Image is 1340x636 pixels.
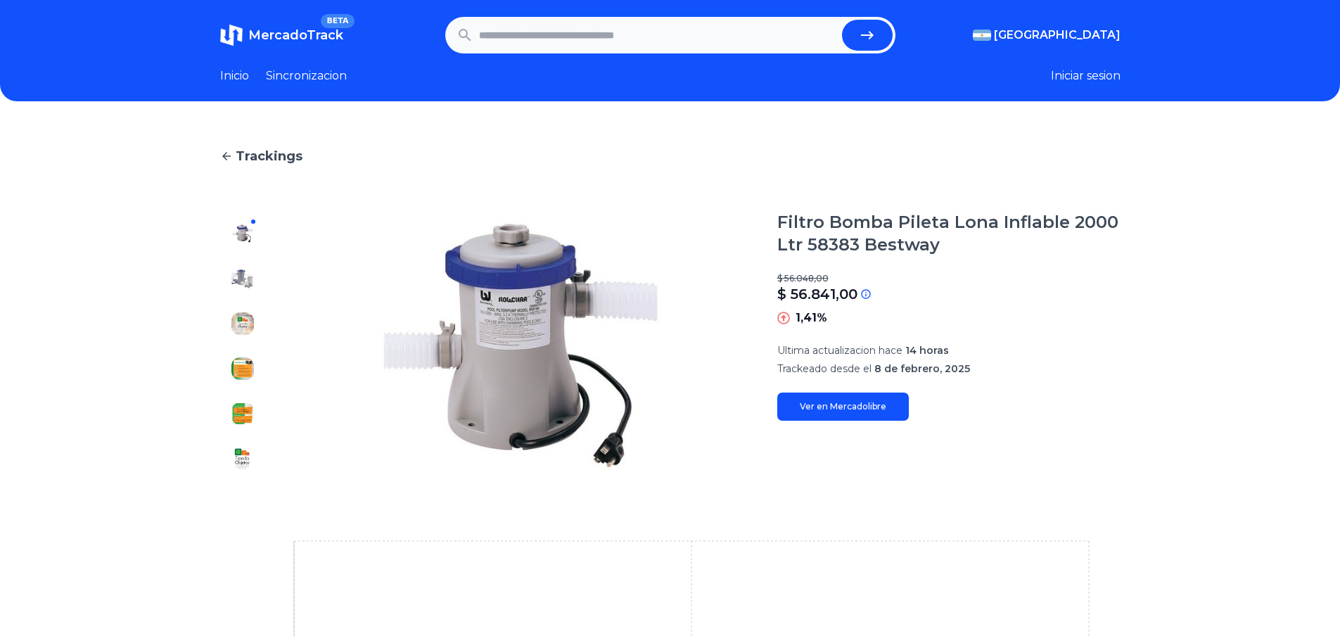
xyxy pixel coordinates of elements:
a: Ver en Mercadolibre [777,393,909,421]
span: [GEOGRAPHIC_DATA] [994,27,1121,44]
p: 1,41% [796,310,827,326]
img: MercadoTrack [220,24,243,46]
span: Ultima actualizacion hace [777,344,902,357]
button: [GEOGRAPHIC_DATA] [973,27,1121,44]
img: Filtro Bomba Pileta Lona Inflable 2000 Ltr 58383 Bestway [231,447,254,470]
img: Filtro Bomba Pileta Lona Inflable 2000 Ltr 58383 Bestway [231,312,254,335]
span: 8 de febrero, 2025 [874,362,970,375]
a: MercadoTrackBETA [220,24,343,46]
img: Filtro Bomba Pileta Lona Inflable 2000 Ltr 58383 Bestway [293,211,749,481]
p: $ 56.048,00 [777,273,1121,284]
span: MercadoTrack [248,27,343,43]
img: Argentina [973,30,991,41]
span: BETA [321,14,354,28]
span: Trackeado desde el [777,362,872,375]
h1: Filtro Bomba Pileta Lona Inflable 2000 Ltr 58383 Bestway [777,211,1121,256]
img: Filtro Bomba Pileta Lona Inflable 2000 Ltr 58383 Bestway [231,402,254,425]
button: Iniciar sesion [1051,68,1121,84]
a: Sincronizacion [266,68,347,84]
p: $ 56.841,00 [777,284,857,304]
span: 14 horas [905,344,949,357]
img: Filtro Bomba Pileta Lona Inflable 2000 Ltr 58383 Bestway [231,357,254,380]
a: Trackings [220,146,1121,166]
a: Inicio [220,68,249,84]
img: Filtro Bomba Pileta Lona Inflable 2000 Ltr 58383 Bestway [231,222,254,245]
span: Trackings [236,146,302,166]
img: Filtro Bomba Pileta Lona Inflable 2000 Ltr 58383 Bestway [231,267,254,290]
